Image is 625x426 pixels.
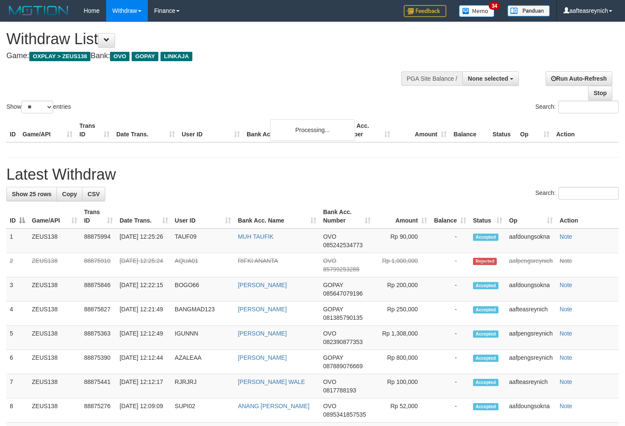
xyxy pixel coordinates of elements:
[556,204,619,229] th: Action
[110,52,130,61] span: OVO
[473,330,498,338] span: Accepted
[116,229,172,253] td: [DATE] 12:25:26
[374,253,431,277] td: Rp 1,000,000
[560,233,572,240] a: Note
[172,229,235,253] td: TAUF09
[459,5,495,17] img: Button%20Memo.svg
[6,101,71,113] label: Show entries
[394,118,450,142] th: Amount
[323,403,336,409] span: OVO
[470,204,506,229] th: Status: activate to sort column ascending
[28,374,81,398] td: ZEUS138
[238,233,273,240] a: MUH TAUFIK
[6,398,28,423] td: 8
[506,253,556,277] td: aafpengsreynich
[431,277,470,302] td: -
[172,374,235,398] td: RJRJRJ
[323,314,363,321] span: Copy 081385790135 to clipboard
[81,350,116,374] td: 88875390
[560,330,572,337] a: Note
[323,339,363,345] span: Copy 082390877353 to clipboard
[172,204,235,229] th: User ID: activate to sort column ascending
[431,302,470,326] td: -
[132,52,158,61] span: GOPAY
[560,354,572,361] a: Note
[431,204,470,229] th: Balance: activate to sort column ascending
[431,253,470,277] td: -
[323,387,356,394] span: Copy 0817788193 to clipboard
[374,326,431,350] td: Rp 1,308,000
[374,204,431,229] th: Amount: activate to sort column ascending
[560,257,572,264] a: Note
[6,229,28,253] td: 1
[404,5,446,17] img: Feedback.jpg
[553,118,619,142] th: Action
[560,378,572,385] a: Note
[172,326,235,350] td: IGUNNN
[6,31,408,48] h1: Withdraw List
[12,191,51,197] span: Show 25 rows
[21,101,53,113] select: Showentries
[6,118,19,142] th: ID
[431,374,470,398] td: -
[323,363,363,370] span: Copy 087889076669 to clipboard
[6,204,28,229] th: ID: activate to sort column descending
[81,374,116,398] td: 88875441
[489,2,500,10] span: 34
[535,101,619,113] label: Search:
[29,52,90,61] span: OXPLAY > ZEUS138
[506,398,556,423] td: aafdoungsokna
[116,374,172,398] td: [DATE] 12:12:17
[62,191,77,197] span: Copy
[323,330,336,337] span: OVO
[468,75,508,82] span: None selected
[558,101,619,113] input: Search:
[238,257,278,264] a: RIFKI ANANTA
[560,403,572,409] a: Note
[28,350,81,374] td: ZEUS138
[238,306,287,313] a: [PERSON_NAME]
[323,266,360,273] span: Copy 85799253288 to clipboard
[81,398,116,423] td: 88875276
[506,374,556,398] td: aafteasreynich
[506,350,556,374] td: aafpengsreynich
[178,118,243,142] th: User ID
[234,204,320,229] th: Bank Acc. Name: activate to sort column ascending
[506,204,556,229] th: Op: activate to sort column ascending
[506,277,556,302] td: aafdoungsokna
[87,191,100,197] span: CSV
[431,229,470,253] td: -
[374,350,431,374] td: Rp 800,000
[116,302,172,326] td: [DATE] 12:21:49
[320,204,374,229] th: Bank Acc. Number: activate to sort column ascending
[243,118,337,142] th: Bank Acc. Name
[28,277,81,302] td: ZEUS138
[506,302,556,326] td: aafteasreynich
[81,229,116,253] td: 88875994
[172,277,235,302] td: BOGO66
[506,229,556,253] td: aafdoungsokna
[546,71,612,86] a: Run Auto-Refresh
[473,282,498,289] span: Accepted
[374,398,431,423] td: Rp 52,000
[337,118,394,142] th: Bank Acc. Number
[116,350,172,374] td: [DATE] 12:12:44
[116,326,172,350] td: [DATE] 12:12:49
[374,374,431,398] td: Rp 100,000
[374,302,431,326] td: Rp 250,000
[56,187,82,201] a: Copy
[172,302,235,326] td: BANGMAD123
[323,378,336,385] span: OVO
[82,187,105,201] a: CSV
[473,234,498,241] span: Accepted
[28,204,81,229] th: Game/API: activate to sort column ascending
[28,398,81,423] td: ZEUS138
[81,277,116,302] td: 88875846
[6,253,28,277] td: 2
[588,86,612,100] a: Stop
[116,398,172,423] td: [DATE] 12:09:09
[116,277,172,302] td: [DATE] 12:22:15
[113,118,178,142] th: Date Trans.
[28,302,81,326] td: ZEUS138
[81,302,116,326] td: 88875827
